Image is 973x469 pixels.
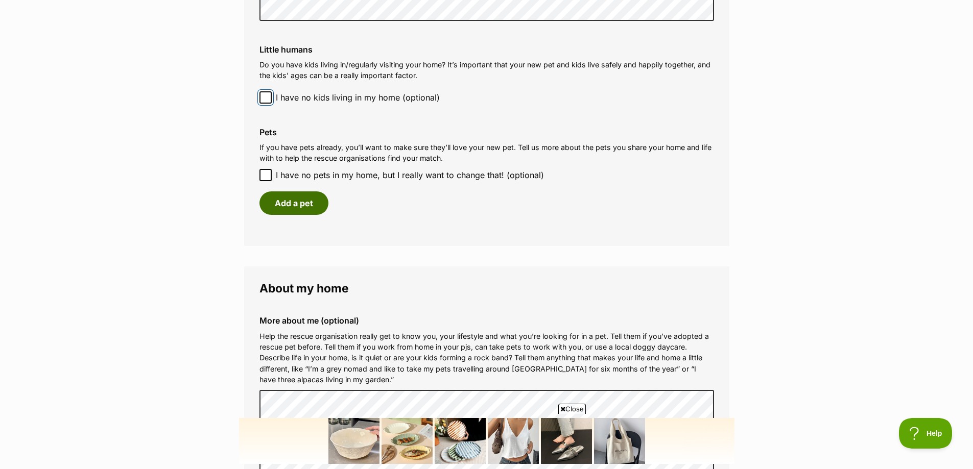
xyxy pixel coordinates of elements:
[259,45,714,54] label: Little humans
[259,128,714,137] label: Pets
[259,331,714,385] p: Help the rescue organisation really get to know you, your lifestyle and what you’re looking for i...
[259,59,714,81] p: Do you have kids living in/regularly visiting your home? It’s important that your new pet and kid...
[259,142,714,164] p: If you have pets already, you’ll want to make sure they’ll love your new pet. Tell us more about ...
[276,91,440,104] span: I have no kids living in my home (optional)
[259,191,328,215] button: Add a pet
[259,282,714,295] legend: About my home
[558,404,586,414] span: Close
[899,418,953,449] iframe: Help Scout Beacon - Open
[276,169,544,181] span: I have no pets in my home, but I really want to change that! (optional)
[239,418,734,464] iframe: Advertisement
[259,316,714,325] label: More about me (optional)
